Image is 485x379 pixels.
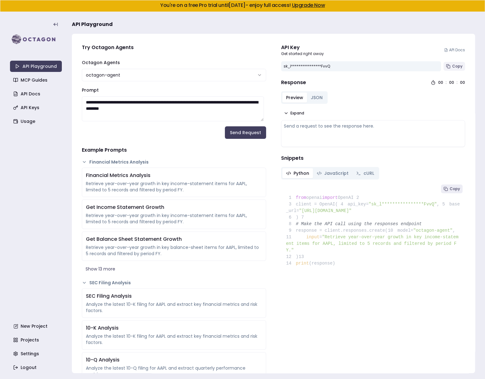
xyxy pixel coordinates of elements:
h5: You're on a free Pro trial until [DATE] - enjoy full access! [5,3,480,8]
img: logo-rect-yK7x_WSZ.svg [10,33,62,46]
h4: Example Prompts [82,146,266,154]
div: Analyze the latest 10-K filing for AAPL and extract key financial metrics and risk factors. [86,301,262,314]
div: Analyze the latest 10-Q filing for AAPL and extract quarterly performance metrics. [86,365,262,377]
span: "Retrieve year-over-year growth in key income-statement items for AAPL, limited to 5 records and ... [286,235,458,253]
div: API Key [281,44,324,51]
span: Expand [290,111,304,116]
button: Copy [441,184,463,193]
h4: Try Octagon Agents [82,44,266,51]
h4: Snippets [281,154,465,162]
span: from [296,195,306,200]
span: 9 [286,227,296,234]
div: 00 [438,80,443,85]
a: Usage [11,116,62,127]
div: Retrieve year-over-year growth in key income-statement items for AAPL, limited to 5 records and f... [86,180,262,193]
span: 13 [298,254,308,260]
button: Preview [282,93,307,103]
div: SEC Filing Analysis [86,292,262,300]
span: JavaScript [324,170,349,176]
div: : [457,80,458,85]
button: Expand [281,109,307,118]
span: API Playground [72,21,113,28]
div: 10-K Analysis [86,324,262,332]
div: : [446,80,447,85]
span: Python [294,170,309,176]
span: 12 [286,254,296,260]
span: 8 [286,221,296,227]
button: Show 13 more [82,263,266,275]
span: Copy [450,186,460,191]
span: OpenAI [338,195,353,200]
div: Financial Metrics Analysis [86,172,262,179]
div: Get Balance Sheet Statement Growth [86,235,262,243]
label: Prompt [82,87,99,93]
span: model= [398,228,413,233]
span: cURL [364,170,374,176]
button: Copy [443,62,465,71]
div: 10-Q Analysis [86,356,262,364]
span: 6 [286,214,296,221]
span: , [453,228,455,233]
span: "octagon-agent" [413,228,453,233]
span: # Make the API call using the responses endpoint [296,221,422,226]
span: , [437,202,439,207]
div: Get Income Statement Growth [86,204,262,211]
div: Retrieve year-over-year growth in key income-statement items for AAPL, limited to 5 records and f... [86,212,262,225]
a: Upgrade Now [292,2,325,9]
a: Settings [11,348,62,359]
a: Logout [11,362,62,373]
a: API Docs [11,88,62,99]
a: API Keys [11,102,62,113]
div: Analyze the latest 10-K filing for AAPL and extract key financial metrics and risk factors. [86,333,262,346]
span: client = OpenAI( [286,202,338,207]
span: 5 [439,201,449,208]
span: ) [286,215,299,220]
span: response = client.responses.create( [286,228,388,233]
div: Retrieve year-over-year growth in key balance-sheet items for AAPL, limited to 5 records and filt... [86,244,262,257]
div: 00 [449,80,454,85]
span: 3 [286,201,296,208]
span: openai [306,195,322,200]
span: 11 [286,234,296,240]
h4: Response [281,79,306,86]
span: input [306,235,319,240]
span: "[URL][DOMAIN_NAME]" [299,208,352,213]
span: import [322,195,338,200]
span: 14 [286,260,296,267]
span: 2 [354,195,364,201]
span: Copy [452,64,463,69]
span: print [296,261,309,266]
span: (response) [309,261,335,266]
a: MCP Guides [11,74,62,86]
span: 7 [298,214,308,221]
label: Octagon Agents [82,59,120,66]
button: SEC Filing Analysis [82,280,266,286]
a: API Playground [10,61,62,72]
span: 10 [388,227,398,234]
span: 1 [286,195,296,201]
div: 00 [460,80,465,85]
a: Projects [11,334,62,346]
a: API Docs [444,48,465,53]
span: api_key= [348,202,369,207]
span: = [319,235,322,240]
span: ) [286,254,299,259]
a: New Project [11,321,62,332]
button: JSON [307,93,326,103]
p: Get started right away [281,51,324,56]
span: 4 [338,201,348,208]
div: Send a request to see the response here. [284,123,463,129]
button: Send Request [225,126,266,139]
button: Financial Metrics Analysis [82,159,266,165]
